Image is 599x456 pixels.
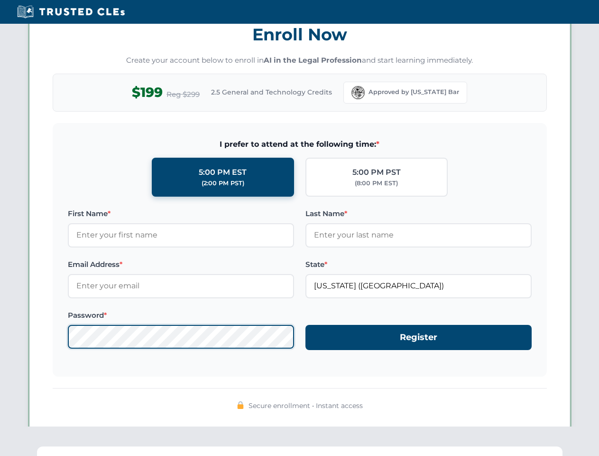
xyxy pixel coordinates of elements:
[369,87,459,97] span: Approved by [US_STATE] Bar
[305,274,532,298] input: Florida (FL)
[53,55,547,66] p: Create your account below to enroll in and start learning immediately.
[53,19,547,49] h3: Enroll Now
[68,223,294,247] input: Enter your first name
[199,166,247,179] div: 5:00 PM EST
[14,5,128,19] img: Trusted CLEs
[68,208,294,219] label: First Name
[249,400,363,411] span: Secure enrollment • Instant access
[68,274,294,298] input: Enter your email
[68,138,532,151] span: I prefer to attend at the following time:
[211,87,332,97] span: 2.5 General and Technology Credits
[237,401,244,409] img: 🔒
[166,89,200,100] span: Reg $299
[202,179,244,188] div: (2:00 PM PST)
[351,86,365,99] img: Florida Bar
[352,166,401,179] div: 5:00 PM PST
[305,259,532,270] label: State
[264,56,362,65] strong: AI in the Legal Profession
[305,208,532,219] label: Last Name
[305,325,532,350] button: Register
[68,259,294,270] label: Email Address
[132,82,163,103] span: $199
[305,223,532,247] input: Enter your last name
[68,310,294,321] label: Password
[355,179,398,188] div: (8:00 PM EST)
